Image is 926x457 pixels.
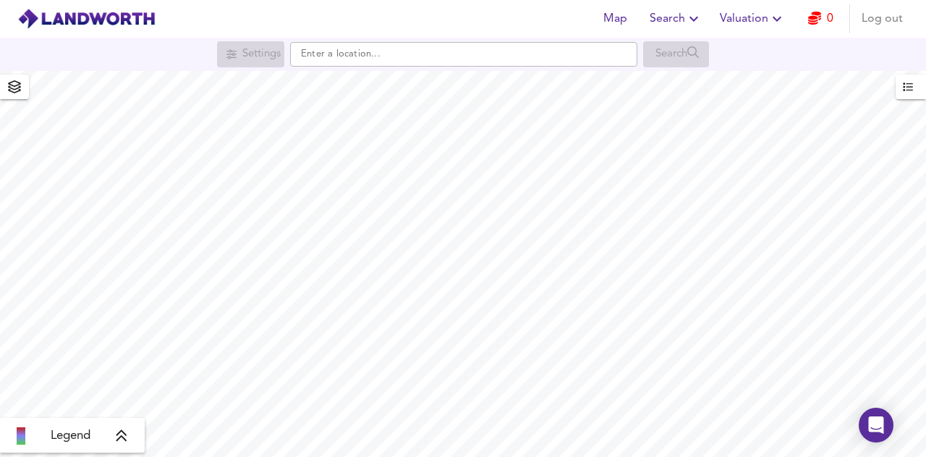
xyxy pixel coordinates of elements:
input: Enter a location... [290,42,637,67]
span: Log out [862,9,903,29]
button: Search [644,4,708,33]
span: Search [650,9,702,29]
img: logo [17,8,156,30]
div: Search for a location first or explore the map [643,41,709,67]
span: Map [598,9,632,29]
button: Log out [856,4,909,33]
div: Open Intercom Messenger [859,408,893,443]
button: 0 [797,4,844,33]
span: Legend [51,427,90,445]
span: Valuation [720,9,786,29]
button: Map [592,4,638,33]
a: 0 [808,9,833,29]
div: Search for a location first or explore the map [217,41,284,67]
button: Valuation [714,4,791,33]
